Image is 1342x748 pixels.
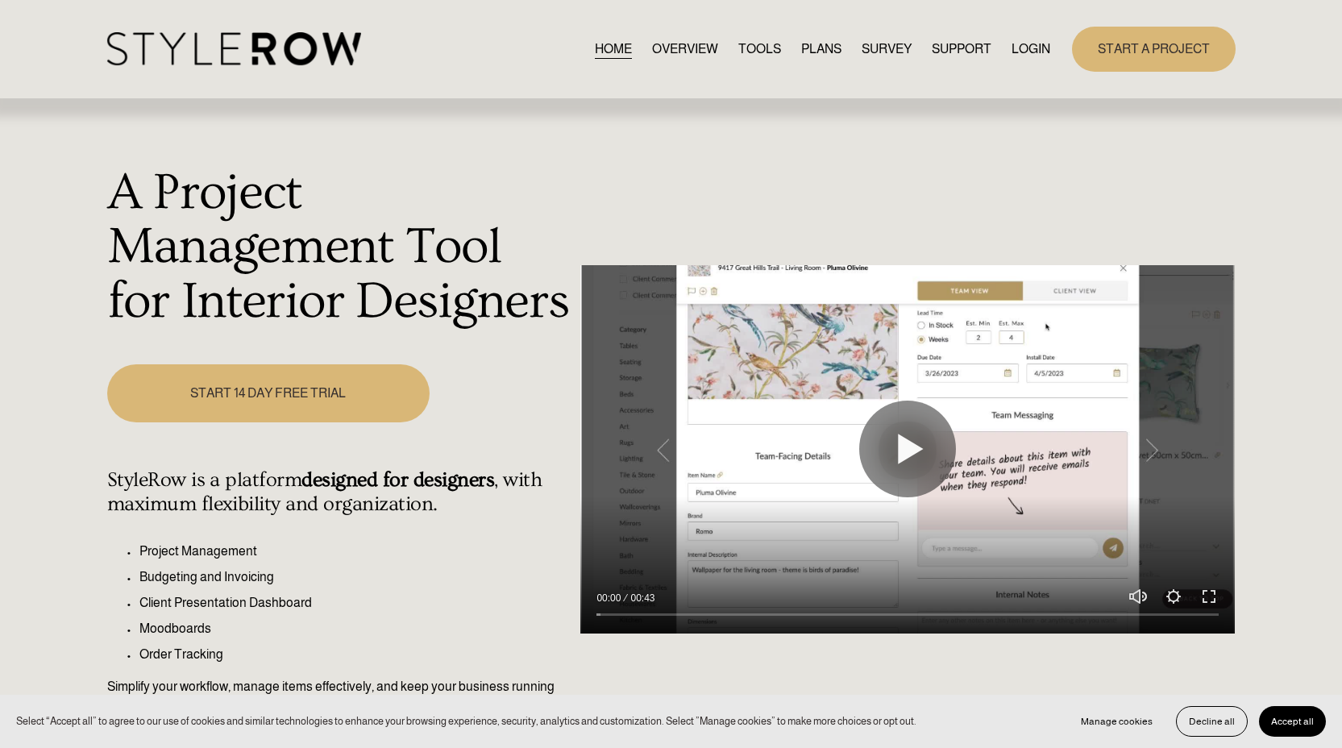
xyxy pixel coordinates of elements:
div: Duration [625,590,659,606]
a: START 14 DAY FREE TRIAL [107,364,430,422]
a: PLANS [801,38,841,60]
p: Simplify your workflow, manage items effectively, and keep your business running seamlessly. [107,677,572,716]
p: Order Tracking [139,645,572,664]
span: Manage cookies [1081,716,1153,727]
button: Manage cookies [1069,706,1165,737]
div: Current time [596,590,625,606]
h4: StyleRow is a platform , with maximum flexibility and organization. [107,468,572,517]
a: SURVEY [862,38,912,60]
p: Moodboards [139,619,572,638]
button: Decline all [1176,706,1248,737]
p: Select “Accept all” to agree to our use of cookies and similar technologies to enhance your brows... [16,713,916,729]
button: Accept all [1259,706,1326,737]
p: Client Presentation Dashboard [139,593,572,613]
h1: A Project Management Tool for Interior Designers [107,166,572,330]
p: Project Management [139,542,572,561]
a: folder dropdown [932,38,991,60]
input: Seek [596,609,1219,620]
strong: designed for designers [301,468,494,492]
a: HOME [595,38,632,60]
button: Play [859,401,956,497]
a: START A PROJECT [1072,27,1236,71]
a: LOGIN [1012,38,1050,60]
span: Accept all [1271,716,1314,727]
a: OVERVIEW [652,38,718,60]
span: Decline all [1189,716,1235,727]
span: SUPPORT [932,39,991,59]
img: StyleRow [107,32,361,65]
a: TOOLS [738,38,781,60]
p: Budgeting and Invoicing [139,567,572,587]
